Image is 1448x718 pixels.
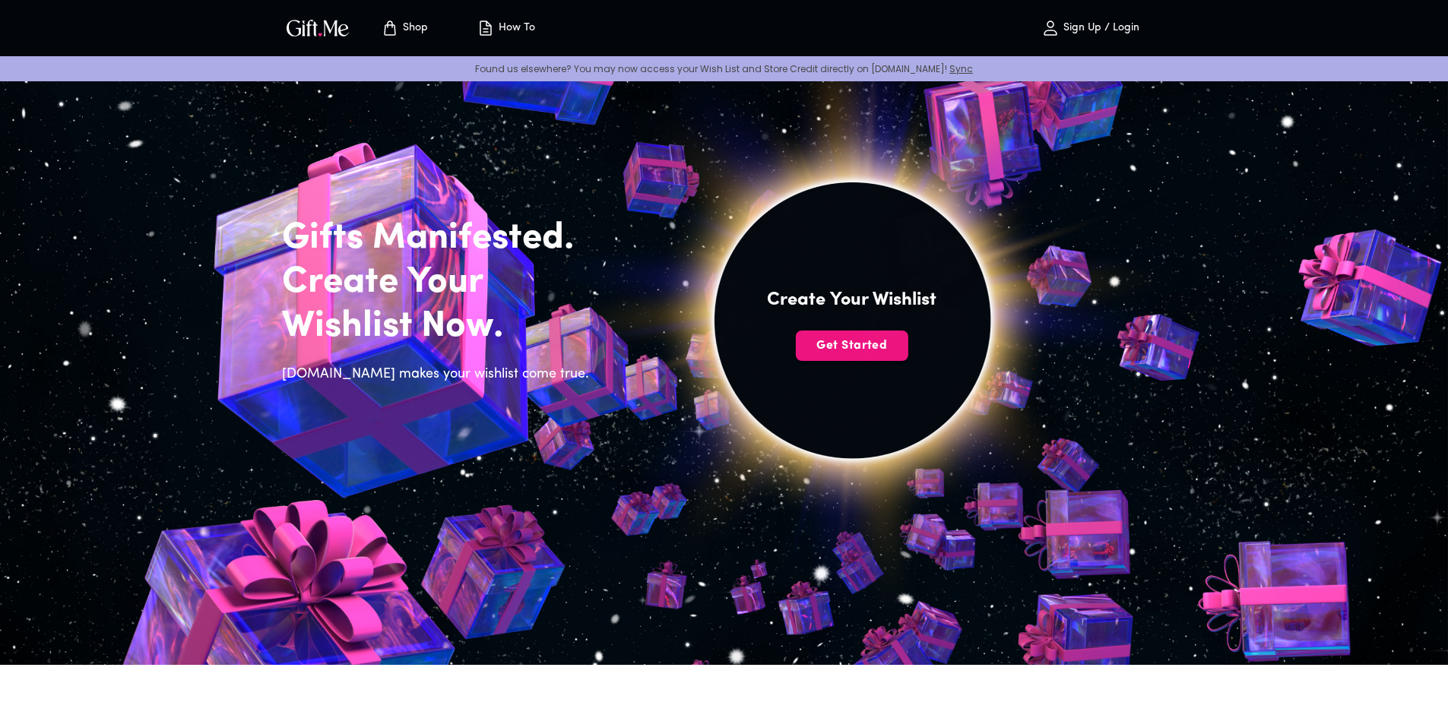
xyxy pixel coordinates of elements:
[510,13,1193,662] img: hero_sun.png
[282,19,353,37] button: GiftMe Logo
[464,4,548,52] button: How To
[767,288,936,312] h4: Create Your Wishlist
[12,62,1436,75] p: Found us elsewhere? You may now access your Wish List and Store Credit directly on [DOMAIN_NAME]!
[282,364,598,385] h6: [DOMAIN_NAME] makes your wishlist come true.
[796,337,908,354] span: Get Started
[949,62,973,75] a: Sync
[284,17,352,39] img: GiftMe Logo
[282,217,598,261] h2: Gifts Manifested.
[282,305,598,349] h2: Wishlist Now.
[1060,22,1139,35] p: Sign Up / Login
[495,22,535,35] p: How To
[1015,4,1167,52] button: Sign Up / Login
[399,22,428,35] p: Shop
[363,4,446,52] button: Store page
[796,331,908,361] button: Get Started
[477,19,495,37] img: how-to.svg
[282,261,598,305] h2: Create Your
